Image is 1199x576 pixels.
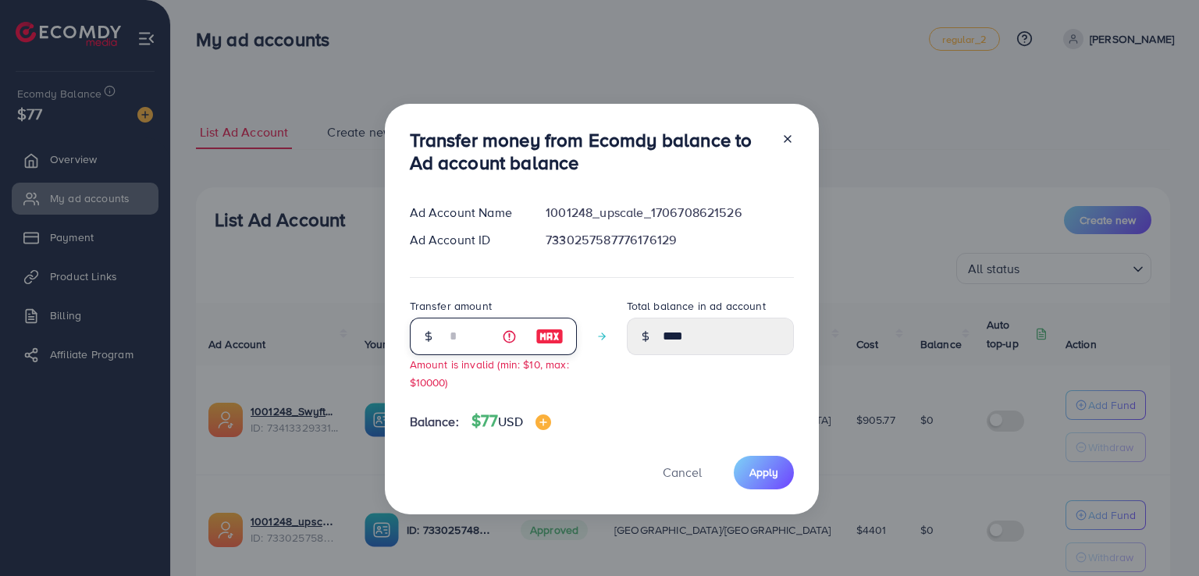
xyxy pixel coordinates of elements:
[535,414,551,430] img: image
[397,231,534,249] div: Ad Account ID
[397,204,534,222] div: Ad Account Name
[1133,506,1187,564] iframe: Chat
[533,231,806,249] div: 7330257587776176129
[471,411,551,431] h4: $77
[734,456,794,489] button: Apply
[643,456,721,489] button: Cancel
[410,413,459,431] span: Balance:
[533,204,806,222] div: 1001248_upscale_1706708621526
[410,298,492,314] label: Transfer amount
[535,327,564,346] img: image
[749,464,778,480] span: Apply
[410,357,569,389] small: Amount is invalid (min: $10, max: $10000)
[410,129,769,174] h3: Transfer money from Ecomdy balance to Ad account balance
[663,464,702,481] span: Cancel
[498,413,522,430] span: USD
[627,298,766,314] label: Total balance in ad account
